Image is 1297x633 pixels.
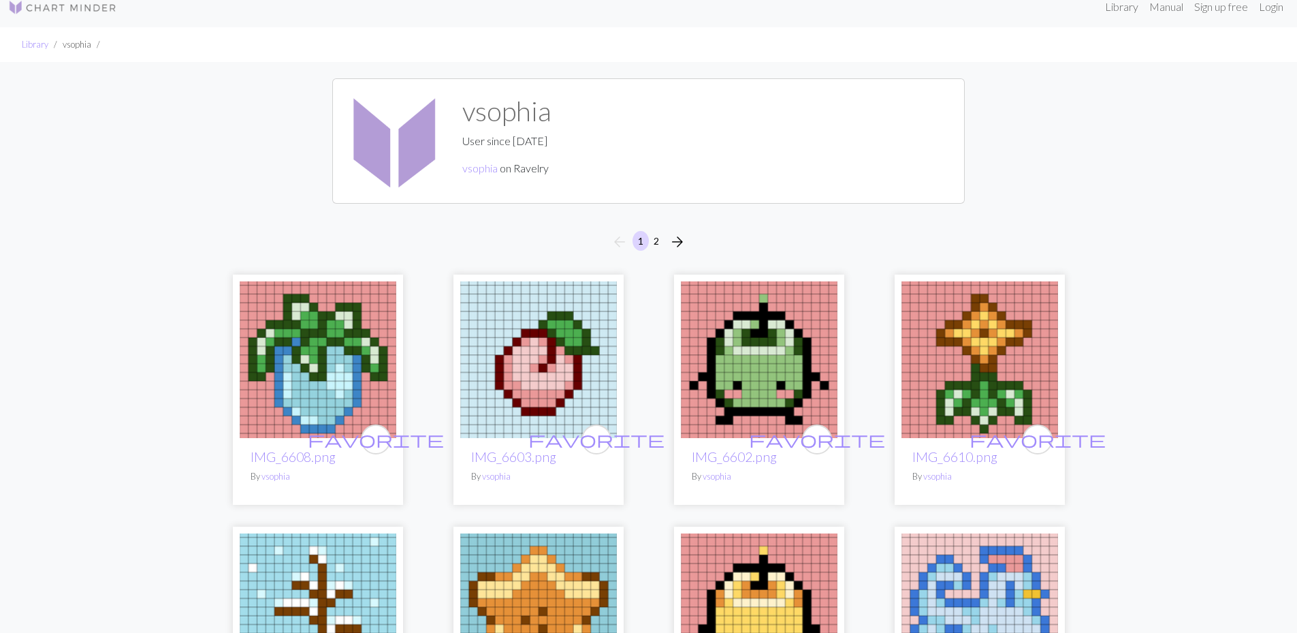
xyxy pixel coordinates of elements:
[462,161,498,174] a: vsophia
[901,352,1058,365] a: IMG_6610.png
[633,231,649,251] button: 1
[970,426,1106,453] i: favourite
[460,352,617,365] a: IMG_6603.png
[460,281,617,438] img: IMG_6603.png
[681,604,837,617] a: IMG_6616.png
[344,90,446,192] img: vsophia
[361,424,391,454] button: favourite
[692,470,827,483] p: By
[261,471,290,482] a: vsophia
[240,281,396,438] img: IMG_6608.png
[664,231,691,253] button: Next
[462,95,551,127] h1: vsophia
[482,471,511,482] a: vsophia
[462,160,551,176] p: on Ravelry
[703,471,731,482] a: vsophia
[308,426,444,453] i: favourite
[251,470,385,483] p: By
[681,352,837,365] a: IMG_6602.png
[251,449,336,465] a: IMG_6608.png
[471,470,606,483] p: By
[970,429,1106,450] span: favorite
[240,604,396,617] a: IMG_6613.png
[681,281,837,438] img: IMG_6602.png
[528,429,664,450] span: favorite
[912,449,997,465] a: IMG_6610.png
[528,426,664,453] i: favourite
[912,470,1047,483] p: By
[240,352,396,365] a: IMG_6608.png
[749,426,885,453] i: favourite
[471,449,556,465] a: IMG_6603.png
[802,424,832,454] button: favourite
[749,429,885,450] span: favorite
[669,232,686,251] span: arrow_forward
[581,424,611,454] button: favourite
[692,449,777,465] a: IMG_6602.png
[923,471,952,482] a: vsophia
[606,231,691,253] nav: Page navigation
[308,429,444,450] span: favorite
[462,133,551,149] p: User since [DATE]
[48,38,91,51] li: vsophia
[669,234,686,250] i: Next
[460,604,617,617] a: IMG_6611.png
[648,231,664,251] button: 2
[901,281,1058,438] img: IMG_6610.png
[1023,424,1053,454] button: favourite
[22,39,48,50] a: Library
[901,604,1058,617] a: IMG_6617.png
